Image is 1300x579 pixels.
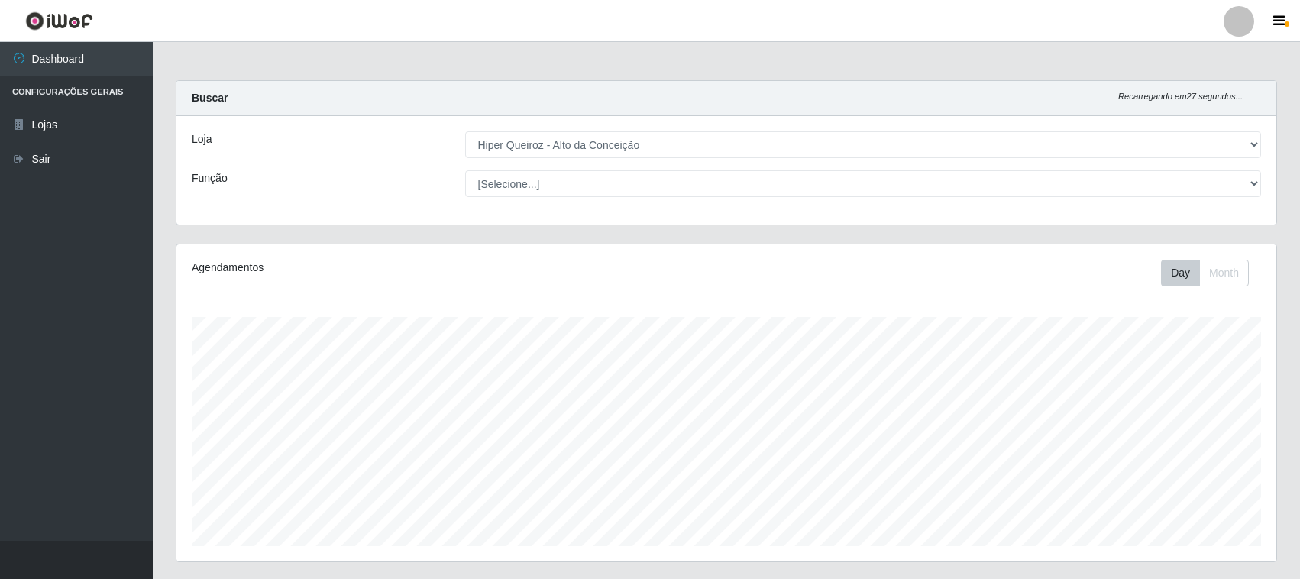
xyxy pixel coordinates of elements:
button: Month [1199,260,1249,286]
div: First group [1161,260,1249,286]
i: Recarregando em 27 segundos... [1118,92,1243,101]
label: Função [192,170,228,186]
div: Toolbar with button groups [1161,260,1261,286]
img: CoreUI Logo [25,11,93,31]
button: Day [1161,260,1200,286]
div: Agendamentos [192,260,624,276]
label: Loja [192,131,212,147]
strong: Buscar [192,92,228,104]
